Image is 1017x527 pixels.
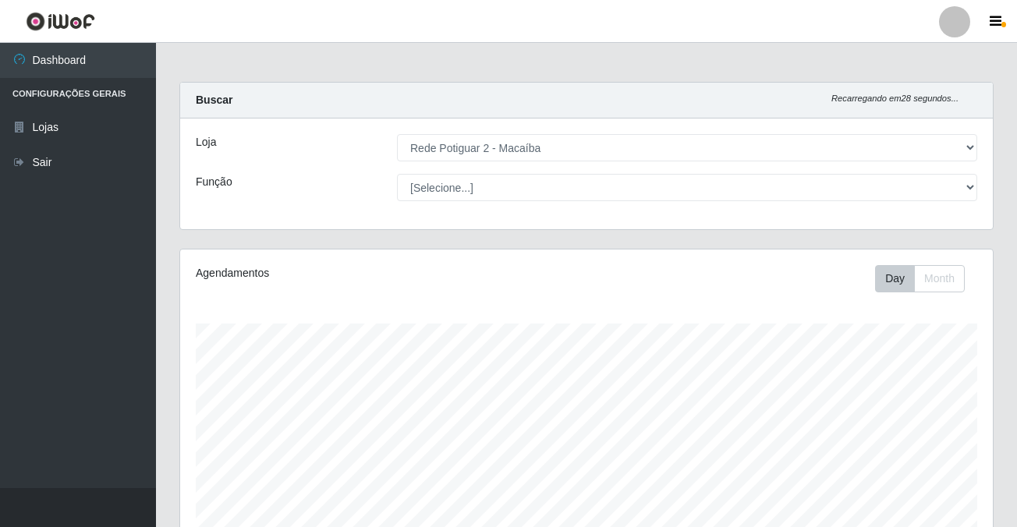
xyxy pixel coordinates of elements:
[26,12,95,31] img: CoreUI Logo
[196,94,232,106] strong: Buscar
[831,94,959,103] i: Recarregando em 28 segundos...
[196,134,216,150] label: Loja
[196,265,508,281] div: Agendamentos
[875,265,965,292] div: First group
[914,265,965,292] button: Month
[875,265,977,292] div: Toolbar with button groups
[196,174,232,190] label: Função
[875,265,915,292] button: Day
